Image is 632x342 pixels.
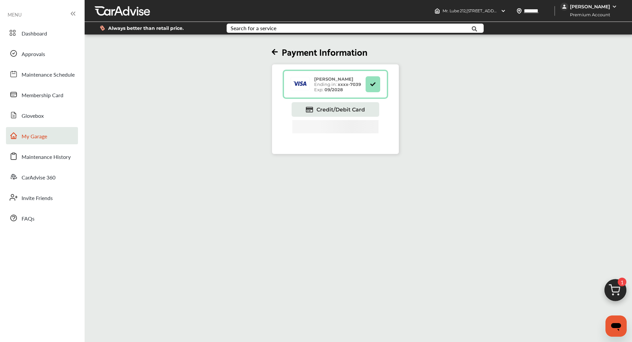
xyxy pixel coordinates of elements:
span: Credit/Debit Card [316,106,365,113]
span: Premium Account [561,11,615,18]
strong: [PERSON_NAME] [314,76,353,82]
a: Membership Card [6,86,78,103]
a: Approvals [6,45,78,62]
a: Glovebox [6,106,78,124]
a: Credit/Debit Card [292,102,379,117]
span: Dashboard [22,30,47,38]
div: Ending in: Exp: [311,76,364,92]
a: Invite Friends [6,189,78,206]
span: My Garage [22,132,47,141]
span: Approvals [22,50,45,59]
img: location_vector.a44bc228.svg [517,8,522,14]
img: cart_icon.3d0951e8.svg [599,276,631,308]
a: Maintenance History [6,148,78,165]
div: Search for a service [231,26,276,31]
div: [PERSON_NAME] [570,4,610,10]
a: Maintenance Schedule [6,65,78,83]
img: jVpblrzwTbfkPYzPPzSLxeg0AAAAASUVORK5CYII= [560,3,568,11]
iframe: PayPal [292,120,379,151]
span: CarAdvise 360 [22,173,55,182]
strong: 09/2028 [324,87,343,92]
span: Mr. Lube 212 , [STREET_ADDRESS] [GEOGRAPHIC_DATA] , N6G 0R9 [443,8,568,13]
span: Invite Friends [22,194,53,203]
span: MENU [8,12,22,17]
img: header-home-logo.8d720a4f.svg [435,8,440,14]
img: WGsFRI8htEPBVLJbROoPRyZpYNWhNONpIPPETTm6eUC0GeLEiAAAAAElFTkSuQmCC [612,4,617,9]
a: FAQs [6,209,78,227]
a: My Garage [6,127,78,144]
span: Maintenance Schedule [22,71,75,79]
h2: Payment Information [272,46,399,57]
span: Always better than retail price. [108,26,184,31]
img: dollor_label_vector.a70140d1.svg [100,25,105,31]
img: header-down-arrow.9dd2ce7d.svg [501,8,506,14]
span: Glovebox [22,112,44,120]
iframe: Button to launch messaging window [605,315,627,337]
a: CarAdvise 360 [6,168,78,185]
span: 1 [618,278,626,286]
strong: xxxx- 7039 [338,82,361,87]
a: Dashboard [6,24,78,41]
span: Maintenance History [22,153,71,162]
img: header-divider.bc55588e.svg [554,6,555,16]
span: FAQs [22,215,35,223]
span: Membership Card [22,91,63,100]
